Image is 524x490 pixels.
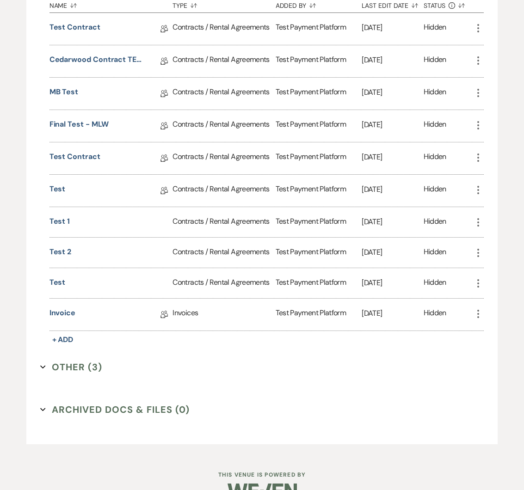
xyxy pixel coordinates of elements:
div: Hidden [424,151,446,165]
button: Archived Docs & Files (0) [40,403,190,416]
div: Hidden [424,277,446,289]
div: Hidden [424,216,446,228]
div: Contracts / Rental Agreements [173,175,275,207]
button: test 2 [49,246,72,257]
div: Hidden [424,119,446,133]
div: Hidden [424,307,446,322]
div: Hidden [424,86,446,101]
span: + Add [52,335,74,344]
p: [DATE] [362,151,423,163]
a: MB test [49,86,78,101]
button: Test 1 [49,216,70,227]
div: Test Payment Platform [276,110,362,142]
div: Contracts / Rental Agreements [173,268,275,298]
a: Cedarwood Contract TEST 2 [49,54,142,68]
div: Contracts / Rental Agreements [173,78,275,110]
p: [DATE] [362,216,423,228]
a: Invoice [49,307,75,322]
p: [DATE] [362,86,423,98]
div: Test Payment Platform [276,78,362,110]
p: [DATE] [362,119,423,131]
a: Final Test - MLW [49,119,109,133]
button: test [49,277,66,288]
div: Contracts / Rental Agreements [173,207,275,237]
div: Test Payment Platform [276,45,362,77]
div: Test Payment Platform [276,142,362,174]
div: Contracts / Rental Agreements [173,238,275,268]
div: Contracts / Rental Agreements [173,45,275,77]
div: Contracts / Rental Agreements [173,13,275,45]
span: Status [424,2,446,9]
div: Test Payment Platform [276,268,362,298]
p: [DATE] [362,307,423,319]
div: Contracts / Rental Agreements [173,142,275,174]
div: Test Payment Platform [276,207,362,237]
p: [DATE] [362,54,423,66]
div: Hidden [424,54,446,68]
p: [DATE] [362,277,423,289]
a: Test Contract [49,22,100,36]
a: Test [49,184,66,198]
p: [DATE] [362,22,423,34]
div: Test Payment Platform [276,175,362,207]
button: Other (3) [40,360,102,374]
p: [DATE] [362,184,423,196]
div: Test Payment Platform [276,238,362,268]
button: + Add [49,333,76,346]
div: Hidden [424,184,446,198]
div: Contracts / Rental Agreements [173,110,275,142]
div: Test Payment Platform [276,13,362,45]
div: Invoices [173,299,275,331]
div: Test Payment Platform [276,299,362,331]
p: [DATE] [362,246,423,258]
a: Test Contract [49,151,100,165]
div: Hidden [424,246,446,259]
div: Hidden [424,22,446,36]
